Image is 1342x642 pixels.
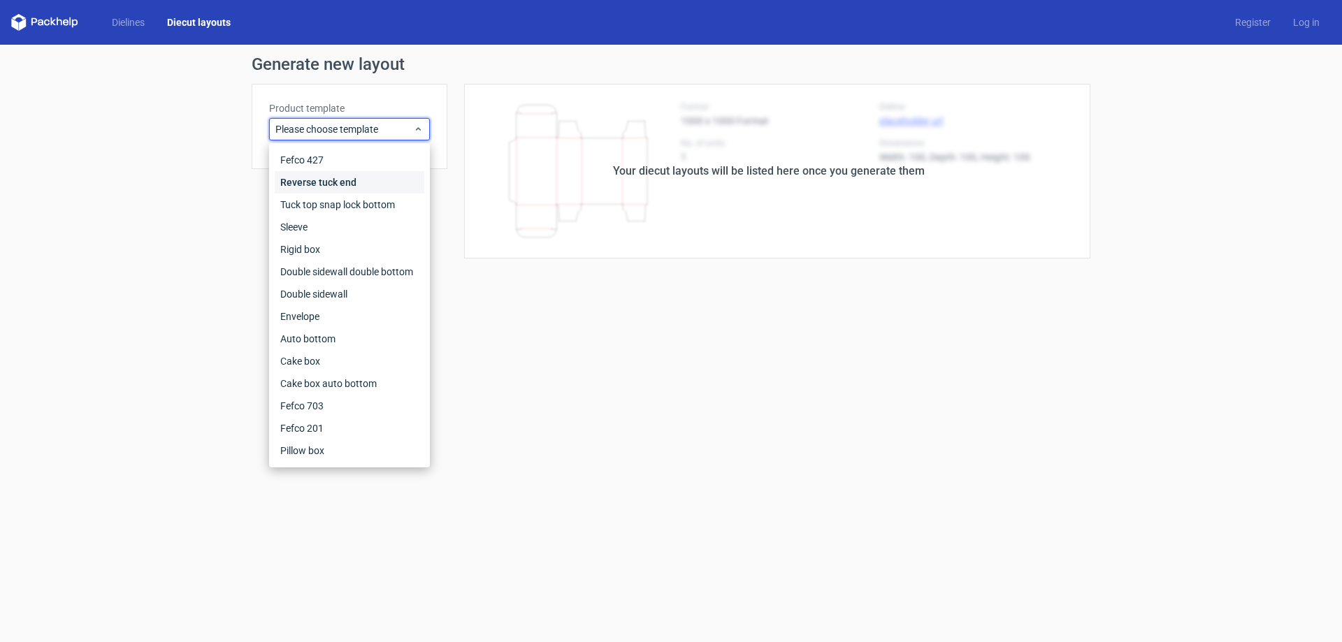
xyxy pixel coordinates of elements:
div: Cake box [275,350,424,372]
a: Log in [1282,15,1331,29]
div: Fefco 427 [275,149,424,171]
div: Reverse tuck end [275,171,424,194]
div: Sleeve [275,216,424,238]
div: Envelope [275,305,424,328]
div: Double sidewall double bottom [275,261,424,283]
a: Dielines [101,15,156,29]
label: Product template [269,101,430,115]
span: Please choose template [275,122,413,136]
div: Tuck top snap lock bottom [275,194,424,216]
div: Cake box auto bottom [275,372,424,395]
div: Fefco 703 [275,395,424,417]
a: Register [1224,15,1282,29]
div: Your diecut layouts will be listed here once you generate them [613,163,925,180]
a: Diecut layouts [156,15,242,29]
div: Rigid box [275,238,424,261]
div: Fefco 201 [275,417,424,439]
h1: Generate new layout [252,56,1090,73]
div: Pillow box [275,439,424,462]
div: Double sidewall [275,283,424,305]
div: Auto bottom [275,328,424,350]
